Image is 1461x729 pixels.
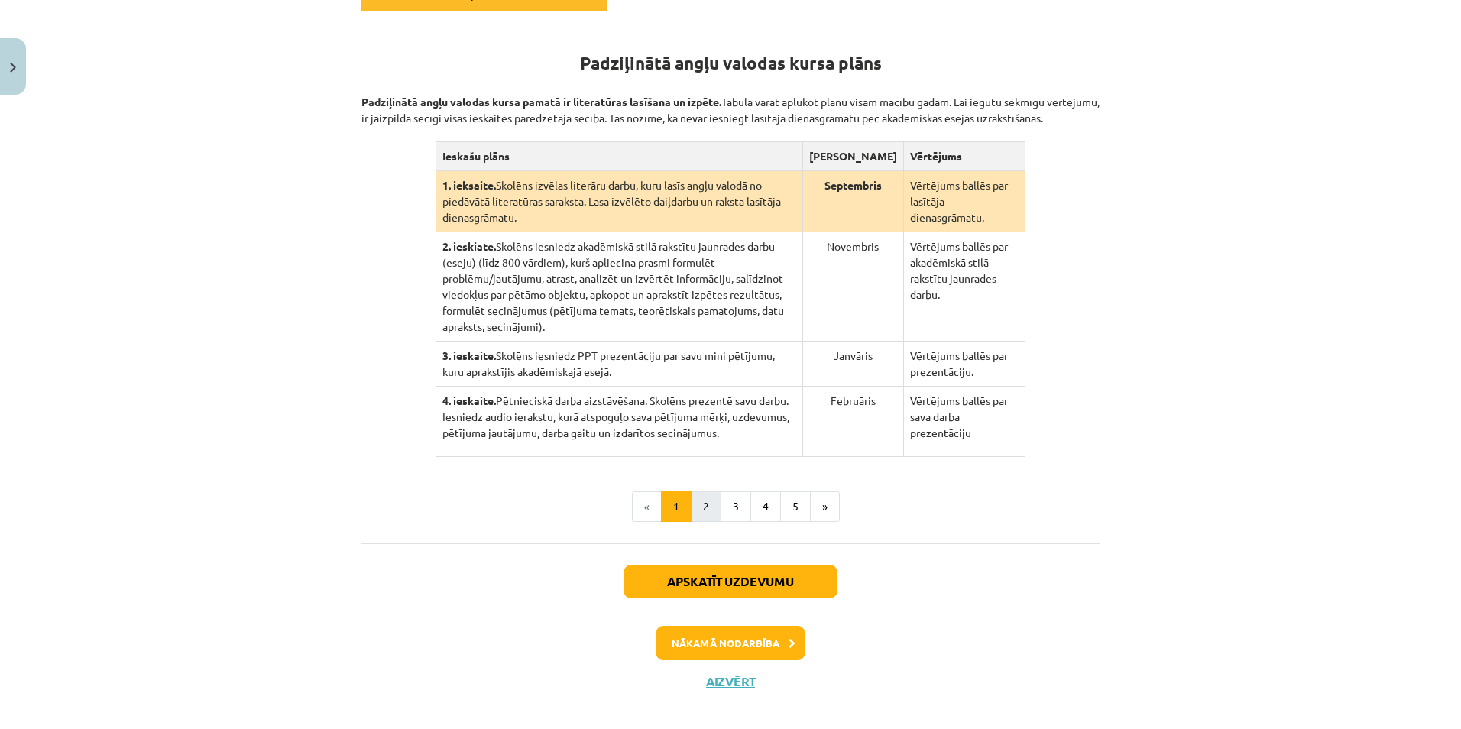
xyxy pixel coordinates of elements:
[442,394,496,407] strong: 4. ieskaite.
[701,674,760,689] button: Aizvērt
[436,142,802,171] th: Ieskašu plāns
[903,342,1025,387] td: Vērtējums ballēs par prezentāciju.
[802,142,903,171] th: [PERSON_NAME]
[436,342,802,387] td: Skolēns iesniedz PPT prezentāciju par savu mini pētījumu, kuru aprakstījis akadēmiskajā esejā.
[361,95,721,109] strong: Padziļinātā angļu valodas kursa pamatā ir literatūras lasīšana un izpēte.
[442,393,796,441] p: Pētnieciskā darba aizstāvēšana. Skolēns prezentē savu darbu. Iesniedz audio ierakstu, kurā atspog...
[691,491,721,522] button: 2
[903,232,1025,342] td: Vērtējums ballēs par akadēmiskā stilā rakstītu jaunrades darbu.
[903,171,1025,232] td: Vērtējums ballēs par lasītāja dienasgrāmatu.
[442,178,496,192] strong: 1. ieksaite.
[436,171,802,232] td: Skolēns izvēlas literāru darbu, kuru lasīs angļu valodā no piedāvātā literatūras saraksta. Lasa i...
[580,52,882,74] strong: Padziļinātā angļu valodas kursa plāns
[721,491,751,522] button: 3
[656,626,805,661] button: Nākamā nodarbība
[361,491,1100,522] nav: Page navigation example
[661,491,692,522] button: 1
[903,142,1025,171] th: Vērtējums
[436,232,802,342] td: Skolēns iesniedz akadēmiskā stilā rakstītu jaunrades darbu (eseju) (līdz 800 vārdiem), kurš aplie...
[802,232,903,342] td: Novembris
[903,387,1025,457] td: Vērtējums ballēs par sava darba prezentāciju
[10,63,16,73] img: icon-close-lesson-0947bae3869378f0d4975bcd49f059093ad1ed9edebbc8119c70593378902aed.svg
[810,491,840,522] button: »
[750,491,781,522] button: 4
[442,239,496,253] strong: 2. ieskiate.
[624,565,837,598] button: Apskatīt uzdevumu
[442,348,496,362] strong: 3. ieskaite.
[802,342,903,387] td: Janvāris
[361,78,1100,126] p: Tabulā varat aplūkot plānu visam mācību gadam. Lai iegūtu sekmīgu vērtējumu, ir jāizpilda secīgi ...
[824,178,882,192] strong: Septembris
[780,491,811,522] button: 5
[809,393,897,409] p: Februāris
